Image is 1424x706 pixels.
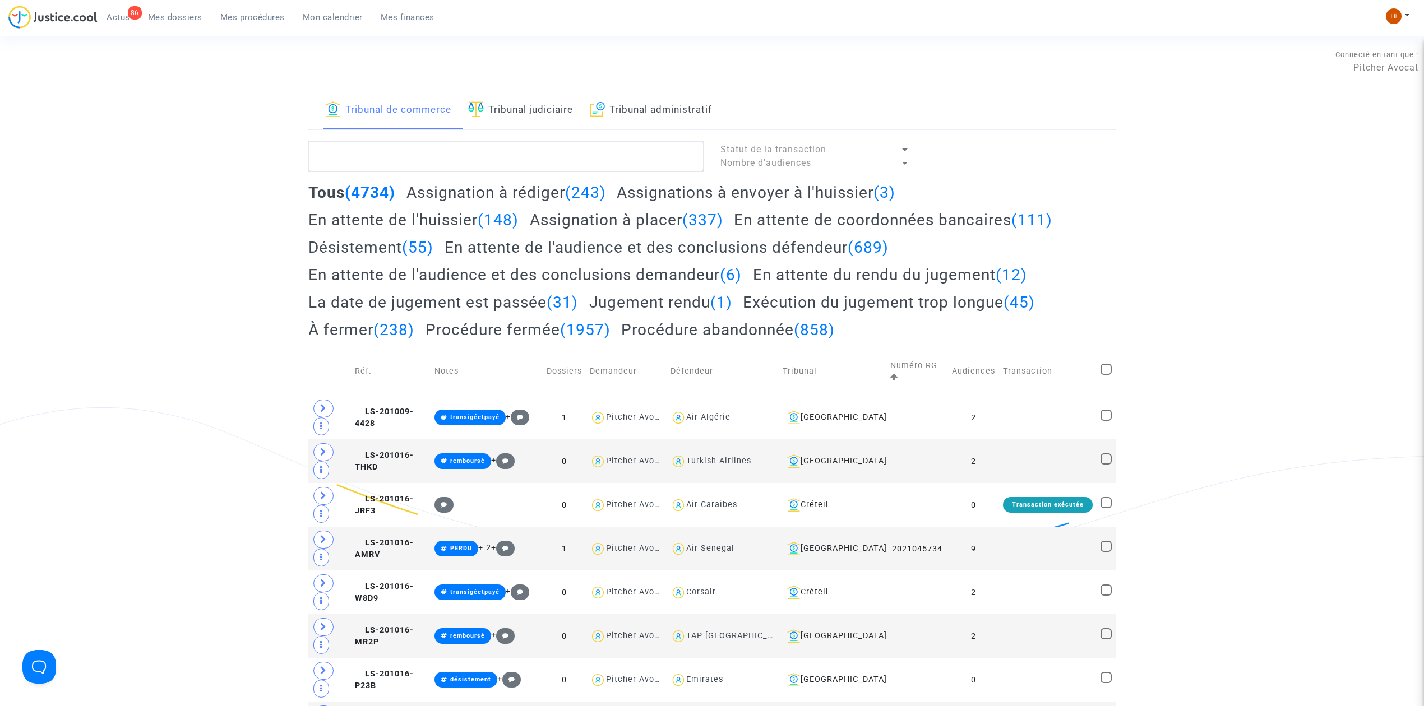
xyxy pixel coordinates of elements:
[848,238,889,257] span: (689)
[590,541,606,557] img: icon-user.svg
[543,396,586,439] td: 1
[606,675,668,684] div: Pitcher Avocat
[1004,293,1035,312] span: (45)
[478,211,519,229] span: (148)
[355,407,414,429] span: LS-201009-4428
[734,210,1052,230] h2: En attente de coordonnées bancaires
[783,542,882,555] div: [GEOGRAPHIC_DATA]
[148,12,202,22] span: Mes dossiers
[308,320,414,340] h2: À fermer
[873,183,895,202] span: (3)
[325,101,341,117] img: icon-banque.svg
[22,650,56,684] iframe: Help Scout Beacon - Open
[543,347,586,396] td: Dossiers
[686,631,792,640] div: TAP [GEOGRAPHIC_DATA]
[543,527,586,570] td: 1
[1386,8,1402,24] img: fc99b196863ffcca57bb8fe2645aafd9
[590,497,606,513] img: icon-user.svg
[303,12,363,22] span: Mon calendrier
[450,676,491,683] span: désistement
[686,500,737,509] div: Air Caraibes
[948,483,999,527] td: 0
[590,410,606,426] img: icon-user.svg
[590,628,606,644] img: icon-user.svg
[787,411,801,424] img: icon-banque.svg
[491,630,515,640] span: +
[948,396,999,439] td: 2
[996,266,1027,284] span: (12)
[886,527,948,570] td: 2021045734
[948,439,999,483] td: 2
[355,669,414,691] span: LS-201016-P23B
[948,614,999,658] td: 2
[948,570,999,614] td: 2
[351,347,431,396] td: Réf.
[211,9,294,26] a: Mes procédures
[355,538,414,560] span: LS-201016-AMRV
[671,497,687,513] img: icon-user.svg
[220,12,285,22] span: Mes procédures
[107,12,130,22] span: Actus
[999,347,1097,396] td: Transaction
[787,586,801,599] img: icon-banque.svg
[450,414,500,421] span: transigéetpayé
[402,238,433,257] span: (55)
[606,587,668,597] div: Pitcher Avocat
[450,632,485,639] span: remboursé
[468,91,573,129] a: Tribunal judiciaire
[606,412,668,422] div: Pitcher Avocat
[783,629,882,643] div: [GEOGRAPHIC_DATA]
[468,101,484,117] img: icon-faciliter-sm.svg
[710,293,732,312] span: (1)
[606,500,668,509] div: Pitcher Avocat
[1003,497,1093,513] div: Transaction exécutée
[8,6,98,29] img: jc-logo.svg
[547,293,578,312] span: (31)
[128,6,142,20] div: 86
[787,673,801,686] img: icon-banque.svg
[426,320,611,340] h2: Procédure fermée
[543,658,586,702] td: 0
[787,542,801,555] img: icon-banque.svg
[491,456,515,465] span: +
[560,321,611,339] span: (1957)
[497,674,521,684] span: +
[355,582,414,603] span: LS-201016-W8D9
[589,292,732,312] h2: Jugement rendu
[345,183,395,202] span: (4734)
[948,347,999,396] td: Audiences
[606,544,668,553] div: Pitcher Avocat
[308,265,742,285] h2: En attente de l'audience et des conclusions demandeur
[373,321,414,339] span: (238)
[1011,211,1052,229] span: (111)
[308,292,578,312] h2: La date de jugement est passée
[787,498,801,512] img: icon-banque.svg
[686,412,731,422] div: Air Algérie
[543,483,586,527] td: 0
[355,450,414,472] span: LS-201016-THKD
[381,12,434,22] span: Mes finances
[671,453,687,470] img: icon-user.svg
[308,210,519,230] h2: En attente de l'huissier
[720,266,742,284] span: (6)
[586,347,666,396] td: Demandeur
[671,541,687,557] img: icon-user.svg
[787,454,801,468] img: icon-banque.svg
[783,673,882,686] div: [GEOGRAPHIC_DATA]
[606,631,668,640] div: Pitcher Avocat
[787,629,801,643] img: icon-banque.svg
[794,321,835,339] span: (858)
[667,347,779,396] td: Défendeur
[671,410,687,426] img: icon-user.svg
[478,543,491,552] span: + 2
[743,292,1035,312] h2: Exécution du jugement trop longue
[565,183,606,202] span: (243)
[308,238,433,257] h2: Désistement
[590,101,605,117] img: icon-archive.svg
[355,494,414,516] span: LS-201016-JRF3
[779,347,886,396] td: Tribunal
[686,456,751,466] div: Turkish Airlines
[686,675,723,684] div: Emirates
[543,570,586,614] td: 0
[355,625,414,647] span: LS-201016-MR2P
